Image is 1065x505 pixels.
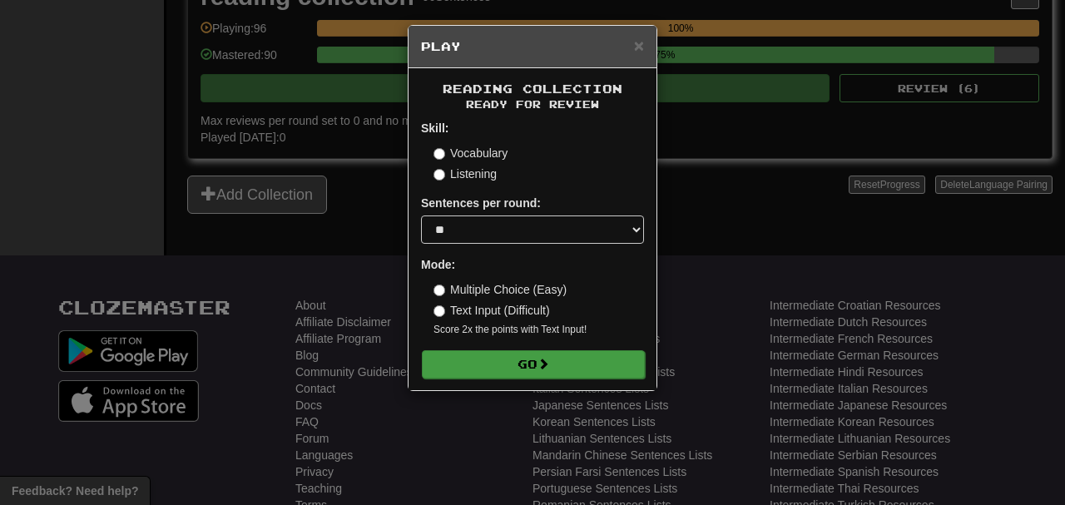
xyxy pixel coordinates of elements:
input: Multiple Choice (Easy) [433,285,445,296]
button: Close [634,37,644,54]
strong: Skill: [421,121,448,135]
strong: Mode: [421,258,455,271]
label: Sentences per round: [421,195,541,211]
input: Vocabulary [433,148,445,160]
label: Multiple Choice (Easy) [433,281,567,298]
input: Listening [433,169,445,181]
label: Listening [433,166,497,182]
label: Text Input (Difficult) [433,302,550,319]
span: × [634,36,644,55]
small: Score 2x the points with Text Input ! [433,323,644,337]
small: Ready for Review [421,97,644,111]
label: Vocabulary [433,145,508,161]
button: Go [422,350,645,379]
span: reading collection [443,82,622,96]
input: Text Input (Difficult) [433,305,445,317]
h5: Play [421,38,644,55]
